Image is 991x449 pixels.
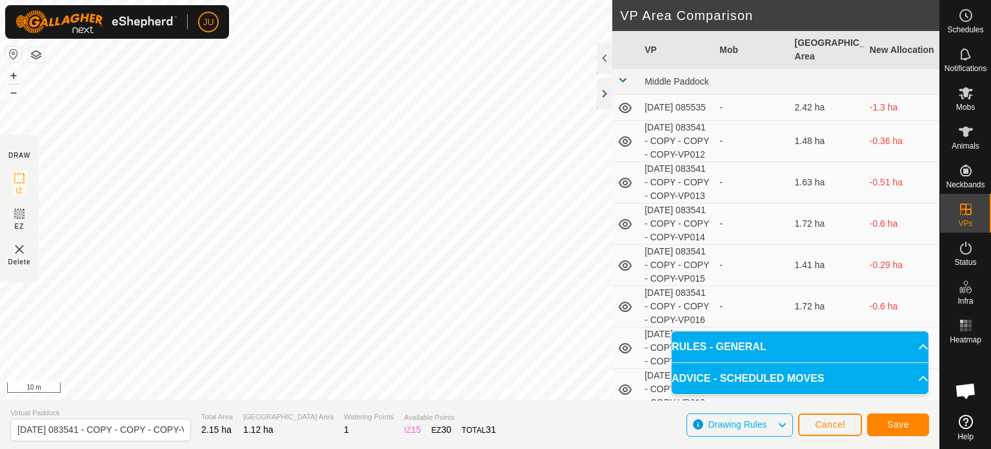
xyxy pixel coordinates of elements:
[867,413,929,436] button: Save
[865,95,939,121] td: -1.3 ha
[432,423,452,437] div: EZ
[958,220,972,227] span: VPs
[865,162,939,204] td: -0.51 ha
[411,424,421,435] span: 15
[6,47,21,62] button: Reset Map
[12,242,27,257] img: VP
[462,423,496,437] div: TOTAL
[790,328,865,369] td: 1.85 ha
[865,286,939,328] td: -0.6 ha
[8,151,30,160] div: DRAW
[6,68,21,83] button: +
[790,204,865,245] td: 1.72 ha
[798,413,862,436] button: Cancel
[645,76,709,87] span: Middle Paddock
[639,369,714,410] td: [DATE] 083541 - COPY - COPY - COPY-VP018
[957,433,974,441] span: Help
[15,10,177,34] img: Gallagher Logo
[243,424,274,435] span: 1.12 ha
[672,363,928,394] p-accordion-header: ADVICE - SCHEDULED MOVES
[344,412,394,423] span: Watering Points
[639,121,714,162] td: [DATE] 083541 - COPY - COPY - COPY-VP012
[28,47,44,63] button: Map Layers
[865,245,939,286] td: -0.29 ha
[672,339,766,355] span: RULES - GENERAL
[865,204,939,245] td: -0.6 ha
[956,103,975,111] span: Mobs
[243,412,334,423] span: [GEOGRAPHIC_DATA] Area
[865,328,939,369] td: -0.73 ha
[950,336,981,344] span: Heatmap
[639,162,714,204] td: [DATE] 083541 - COPY - COPY - COPY-VP013
[639,245,714,286] td: [DATE] 083541 - COPY - COPY - COPY-VP015
[404,412,495,423] span: Available Points
[815,419,845,430] span: Cancel
[16,186,23,196] span: IZ
[708,419,766,430] span: Drawing Rules
[15,222,25,231] span: EZ
[639,286,714,328] td: [DATE] 083541 - COPY - COPY - COPY-VP016
[790,95,865,121] td: 2.42 ha
[10,408,191,419] span: Virtual Paddock
[790,162,865,204] td: 1.63 ha
[719,101,784,114] div: -
[639,328,714,369] td: [DATE] 083541 - COPY - COPY - COPY-VP017
[719,258,784,272] div: -
[441,424,452,435] span: 30
[201,412,233,423] span: Total Area
[672,371,824,386] span: ADVICE - SCHEDULED MOVES
[946,371,985,410] div: Open chat
[639,31,714,69] th: VP
[404,423,421,437] div: IZ
[639,204,714,245] td: [DATE] 083541 - COPY - COPY - COPY-VP014
[957,297,973,305] span: Infra
[8,257,31,267] span: Delete
[887,419,909,430] span: Save
[790,31,865,69] th: [GEOGRAPHIC_DATA] Area
[865,121,939,162] td: -0.36 ha
[865,31,939,69] th: New Allocation
[714,31,789,69] th: Mob
[672,331,928,362] p-accordion-header: RULES - GENERAL
[790,286,865,328] td: 1.72 ha
[483,383,521,395] a: Contact Us
[945,65,986,72] span: Notifications
[952,142,979,150] span: Animals
[6,85,21,100] button: –
[940,410,991,446] a: Help
[719,217,784,231] div: -
[344,424,349,435] span: 1
[620,8,939,23] h2: VP Area Comparison
[201,424,232,435] span: 2.15 ha
[639,95,714,121] td: [DATE] 085535
[790,121,865,162] td: 1.48 ha
[486,424,496,435] span: 31
[719,176,784,189] div: -
[790,245,865,286] td: 1.41 ha
[947,26,983,34] span: Schedules
[203,16,214,29] span: JU
[954,258,976,266] span: Status
[946,181,985,189] span: Neckbands
[719,134,784,148] div: -
[719,300,784,313] div: -
[419,383,467,395] a: Privacy Policy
